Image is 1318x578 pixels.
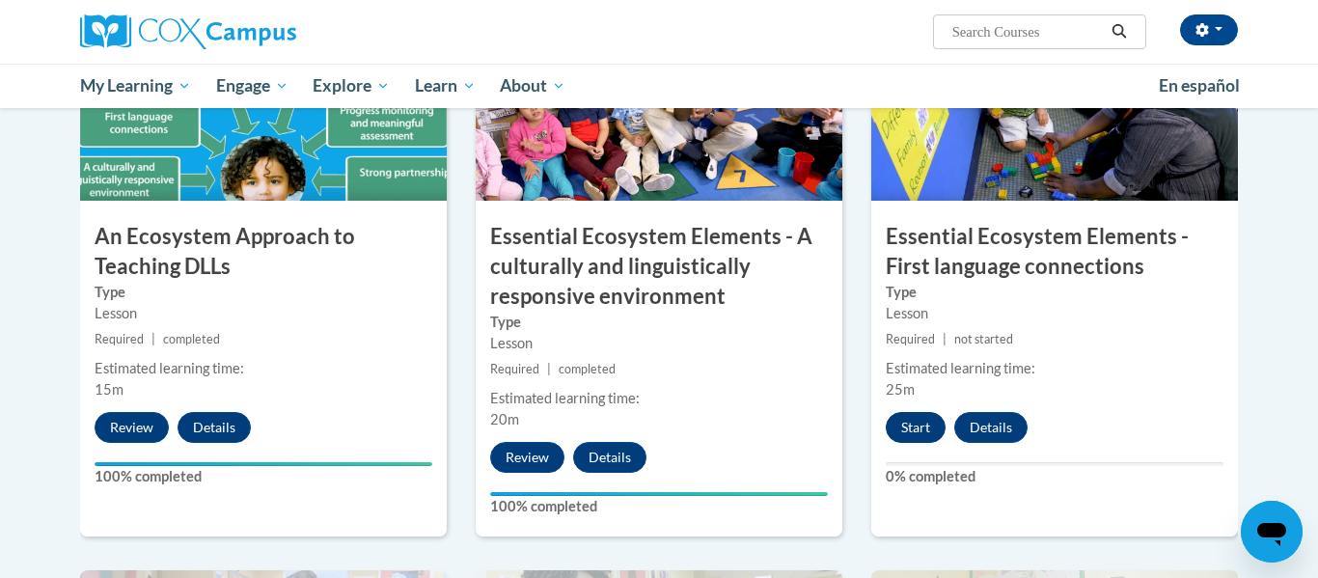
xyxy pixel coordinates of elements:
[490,496,828,517] label: 100% completed
[51,64,1267,108] div: Main menu
[80,222,447,282] h3: An Ecosystem Approach to Teaching DLLs
[95,381,124,398] span: 15m
[490,492,828,496] div: Your progress
[954,332,1013,346] span: not started
[490,312,828,333] label: Type
[80,14,447,49] a: Cox Campus
[95,332,144,346] span: Required
[547,362,551,376] span: |
[886,412,946,443] button: Start
[313,74,390,97] span: Explore
[151,332,155,346] span: |
[300,64,402,108] a: Explore
[95,462,432,466] div: Your progress
[954,412,1028,443] button: Details
[886,358,1223,379] div: Estimated learning time:
[886,332,935,346] span: Required
[950,20,1105,43] input: Search Courses
[80,14,296,49] img: Cox Campus
[95,466,432,487] label: 100% completed
[80,74,191,97] span: My Learning
[871,222,1238,282] h3: Essential Ecosystem Elements - First language connections
[490,333,828,354] div: Lesson
[500,74,565,97] span: About
[1180,14,1238,45] button: Account Settings
[943,332,947,346] span: |
[490,411,519,427] span: 20m
[559,362,616,376] span: completed
[1105,20,1134,43] button: Search
[1241,501,1303,563] iframe: Button to launch messaging window
[178,412,251,443] button: Details
[216,74,288,97] span: Engage
[415,74,476,97] span: Learn
[573,442,646,473] button: Details
[488,64,579,108] a: About
[1146,66,1252,106] a: En español
[163,332,220,346] span: completed
[490,388,828,409] div: Estimated learning time:
[490,442,564,473] button: Review
[490,362,539,376] span: Required
[95,412,169,443] button: Review
[886,381,915,398] span: 25m
[95,282,432,303] label: Type
[95,303,432,324] div: Lesson
[204,64,301,108] a: Engage
[402,64,488,108] a: Learn
[886,466,1223,487] label: 0% completed
[476,222,842,311] h3: Essential Ecosystem Elements - A culturally and linguistically responsive environment
[886,282,1223,303] label: Type
[1159,75,1240,96] span: En español
[95,358,432,379] div: Estimated learning time:
[68,64,204,108] a: My Learning
[886,303,1223,324] div: Lesson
